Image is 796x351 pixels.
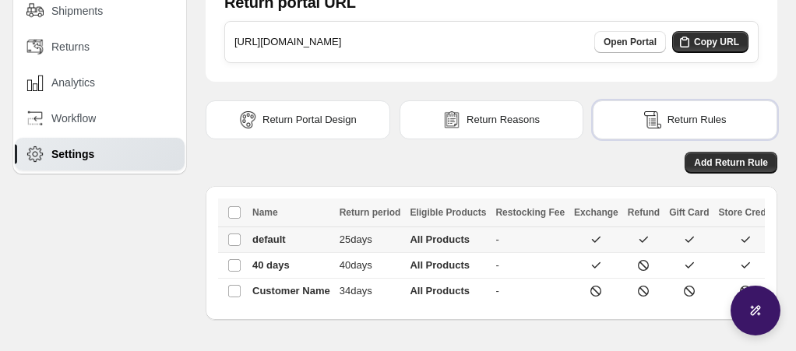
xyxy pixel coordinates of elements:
td: - [491,253,569,279]
span: 40 days [340,259,372,271]
h3: [URL][DOMAIN_NAME] [234,34,341,50]
span: Settings [51,146,94,162]
button: Add Return Rule [685,152,777,174]
span: Copy URL [694,36,739,48]
span: Restocking Fee [495,207,565,218]
span: default [252,233,286,245]
span: Workflow [51,111,96,126]
strong: All Products [410,233,470,245]
span: Return Rules [667,112,727,128]
span: Add Return Rule [694,156,768,169]
span: Shipments [51,3,103,19]
span: Name [252,207,278,218]
span: 40 days [252,259,290,271]
span: Refund [628,207,660,218]
span: Exchange [574,207,618,218]
span: Return Reasons [467,112,540,128]
span: Customer Name [252,285,330,297]
td: - [491,227,569,253]
a: Open Portal [594,31,666,53]
button: Copy URL [672,31,748,53]
img: rules icon [644,111,661,128]
strong: All Products [410,285,470,297]
span: 25 days [340,233,372,245]
span: Eligible Products [410,207,486,218]
span: Store Credit [718,207,772,218]
img: reasons icon [443,111,460,128]
span: Return Portal Design [262,112,357,128]
span: Analytics [51,75,95,90]
td: - [491,279,569,304]
img: portal icon [239,111,256,128]
span: Gift Card [669,207,709,218]
span: Return period [340,207,401,218]
span: Returns [51,39,90,54]
span: 34 days [340,285,372,297]
strong: All Products [410,259,470,271]
span: Open Portal [604,36,657,48]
